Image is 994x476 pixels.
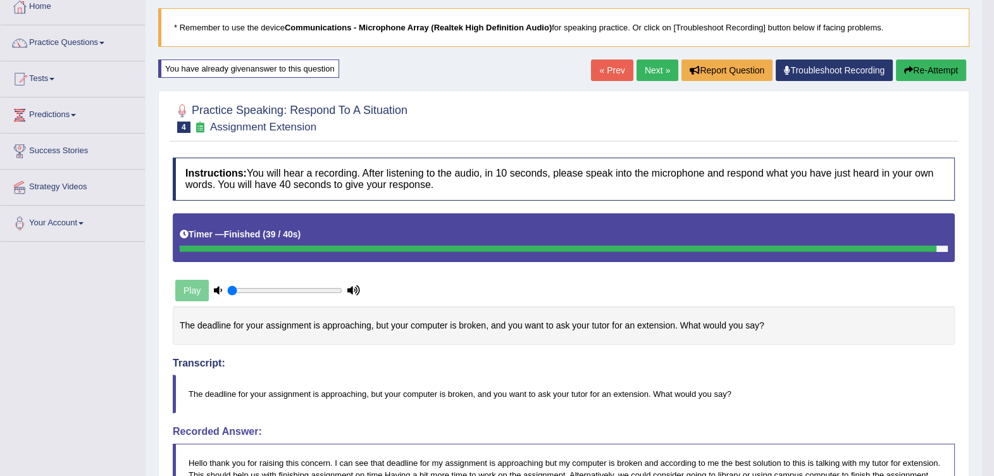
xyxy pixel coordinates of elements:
[158,8,969,47] blockquote: * Remember to use the device for speaking practice. Or click on [Troubleshoot Recording] button b...
[1,61,145,93] a: Tests
[591,59,633,81] a: « Prev
[177,122,190,133] span: 4
[298,229,301,239] b: )
[158,59,339,78] div: You have already given answer to this question
[637,59,678,81] a: Next »
[1,170,145,201] a: Strategy Videos
[1,25,145,57] a: Practice Questions
[776,59,893,81] a: Troubleshoot Recording
[1,134,145,165] a: Success Stories
[1,97,145,129] a: Predictions
[266,229,298,239] b: 39 / 40s
[896,59,966,81] button: Re-Attempt
[263,229,266,239] b: (
[185,168,247,178] b: Instructions:
[173,158,955,200] h4: You will hear a recording. After listening to the audio, in 10 seconds, please speak into the mic...
[285,23,552,32] b: Communications - Microphone Array (Realtek High Definition Audio)
[210,121,316,133] small: Assignment Extension
[194,122,207,134] small: Exam occurring question
[681,59,773,81] button: Report Question
[173,306,955,345] div: The deadline for your assignment is approaching, but your computer is broken, and you want to ask...
[173,101,407,133] h2: Practice Speaking: Respond To A Situation
[224,229,261,239] b: Finished
[173,375,955,413] blockquote: The deadline for your assignment is approaching, but your computer is broken, and you want to ask...
[180,230,301,239] h5: Timer —
[1,206,145,237] a: Your Account
[173,426,955,437] h4: Recorded Answer:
